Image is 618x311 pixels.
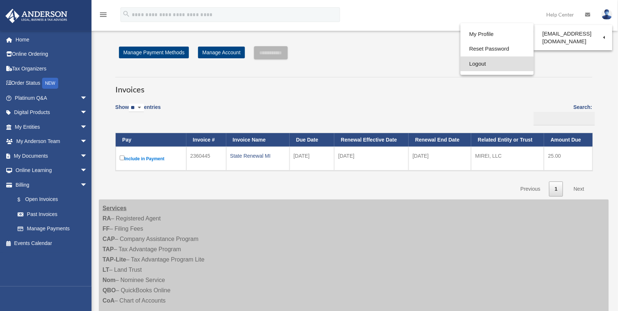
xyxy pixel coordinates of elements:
[334,133,409,147] th: Renewal Effective Date: activate to sort column ascending
[5,236,98,250] a: Events Calendar
[3,9,70,23] img: Anderson Advisors Platinum Portal
[103,215,111,222] strong: RA
[5,32,98,47] a: Home
[115,103,161,120] label: Show entries
[99,10,108,19] i: menu
[122,10,130,18] i: search
[103,287,116,293] strong: QBO
[531,103,592,125] label: Search:
[5,105,98,120] a: Digital Productsarrow_drop_down
[80,178,95,193] span: arrow_drop_down
[80,163,95,178] span: arrow_drop_down
[120,154,182,163] label: Include in Payment
[471,147,544,171] td: MIREI, LLC
[120,155,124,160] input: Include in Payment
[5,149,98,163] a: My Documentsarrow_drop_down
[186,147,226,171] td: 2360445
[534,112,595,126] input: Search:
[103,246,114,252] strong: TAP
[544,147,593,171] td: 25.00
[5,91,98,105] a: Platinum Q&Aarrow_drop_down
[5,120,98,134] a: My Entitiesarrow_drop_down
[10,192,91,207] a: $Open Invoices
[103,205,127,211] strong: Services
[103,297,115,304] strong: CoA
[515,182,546,197] a: Previous
[5,76,98,91] a: Order StatusNEW
[116,133,186,147] th: Pay: activate to sort column descending
[290,133,334,147] th: Due Date: activate to sort column ascending
[80,105,95,120] span: arrow_drop_down
[103,277,116,283] strong: Nom
[230,151,286,161] div: State Renewal MI
[10,222,95,236] a: Manage Payments
[80,134,95,149] span: arrow_drop_down
[103,267,109,273] strong: LT
[99,13,108,19] a: menu
[5,47,98,62] a: Online Ordering
[290,147,334,171] td: [DATE]
[544,133,593,147] th: Amount Due: activate to sort column ascending
[103,226,110,232] strong: FF
[409,133,471,147] th: Renewal End Date: activate to sort column ascending
[80,120,95,135] span: arrow_drop_down
[334,147,409,171] td: [DATE]
[80,149,95,164] span: arrow_drop_down
[226,133,290,147] th: Invoice Name: activate to sort column ascending
[5,178,95,192] a: Billingarrow_drop_down
[471,133,544,147] th: Related Entity or Trust: activate to sort column ascending
[115,77,592,95] h3: Invoices
[80,91,95,106] span: arrow_drop_down
[103,256,126,263] strong: TAP-Lite
[568,182,590,197] a: Next
[198,47,245,58] a: Manage Account
[5,163,98,178] a: Online Learningarrow_drop_down
[129,104,144,112] select: Showentries
[119,47,189,58] a: Manage Payment Methods
[10,207,95,222] a: Past Invoices
[461,27,534,42] a: My Profile
[602,9,613,20] img: User Pic
[42,78,58,89] div: NEW
[5,134,98,149] a: My Anderson Teamarrow_drop_down
[5,61,98,76] a: Tax Organizers
[103,236,115,242] strong: CAP
[22,195,25,204] span: $
[549,182,563,197] a: 1
[186,133,226,147] th: Invoice #: activate to sort column ascending
[461,41,534,56] a: Reset Password
[534,27,613,48] a: [EMAIL_ADDRESS][DOMAIN_NAME]
[461,56,534,72] a: Logout
[409,147,471,171] td: [DATE]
